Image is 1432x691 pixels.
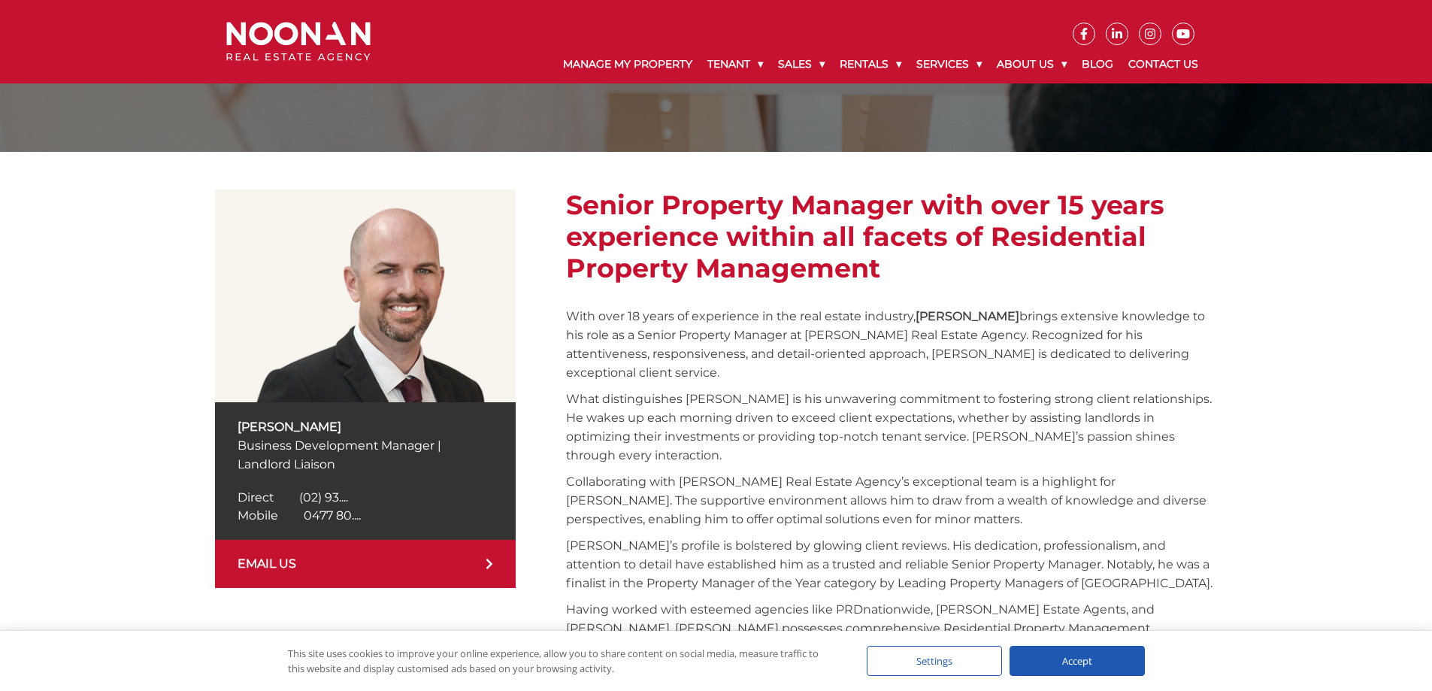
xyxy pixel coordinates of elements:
[1010,646,1145,676] div: Accept
[566,600,1217,656] p: Having worked with esteemed agencies like PRDnationwide, [PERSON_NAME] Estate Agents, and [PERSON...
[556,45,700,83] a: Manage My Property
[566,189,1217,284] h2: Senior Property Manager with over 15 years experience within all facets of Residential Property M...
[226,22,371,62] img: Noonan Real Estate Agency
[238,490,274,505] span: Direct
[238,436,493,474] p: Business Development Manager | Landlord Liaison
[238,508,361,523] a: Click to reveal phone number
[1121,45,1206,83] a: Contact Us
[700,45,770,83] a: Tenant
[916,309,1019,323] strong: [PERSON_NAME]
[566,307,1217,382] p: With over 18 years of experience in the real estate industry, brings extensive knowledge to his r...
[566,389,1217,465] p: What distinguishes [PERSON_NAME] is his unwavering commitment to fostering strong client relation...
[832,45,909,83] a: Rentals
[299,490,348,505] span: (02) 93....
[566,536,1217,593] p: [PERSON_NAME]’s profile is bolstered by glowing client reviews. His dedication, professionalism, ...
[867,646,1002,676] div: Settings
[1074,45,1121,83] a: Blog
[238,508,278,523] span: Mobile
[215,189,516,402] img: Chris Wright
[215,540,516,588] a: EMAIL US
[909,45,989,83] a: Services
[238,490,348,505] a: Click to reveal phone number
[238,417,493,436] p: [PERSON_NAME]
[989,45,1074,83] a: About Us
[304,508,361,523] span: 0477 80....
[770,45,832,83] a: Sales
[566,472,1217,529] p: Collaborating with [PERSON_NAME] Real Estate Agency’s exceptional team is a highlight for [PERSON...
[288,646,837,676] div: This site uses cookies to improve your online experience, allow you to share content on social me...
